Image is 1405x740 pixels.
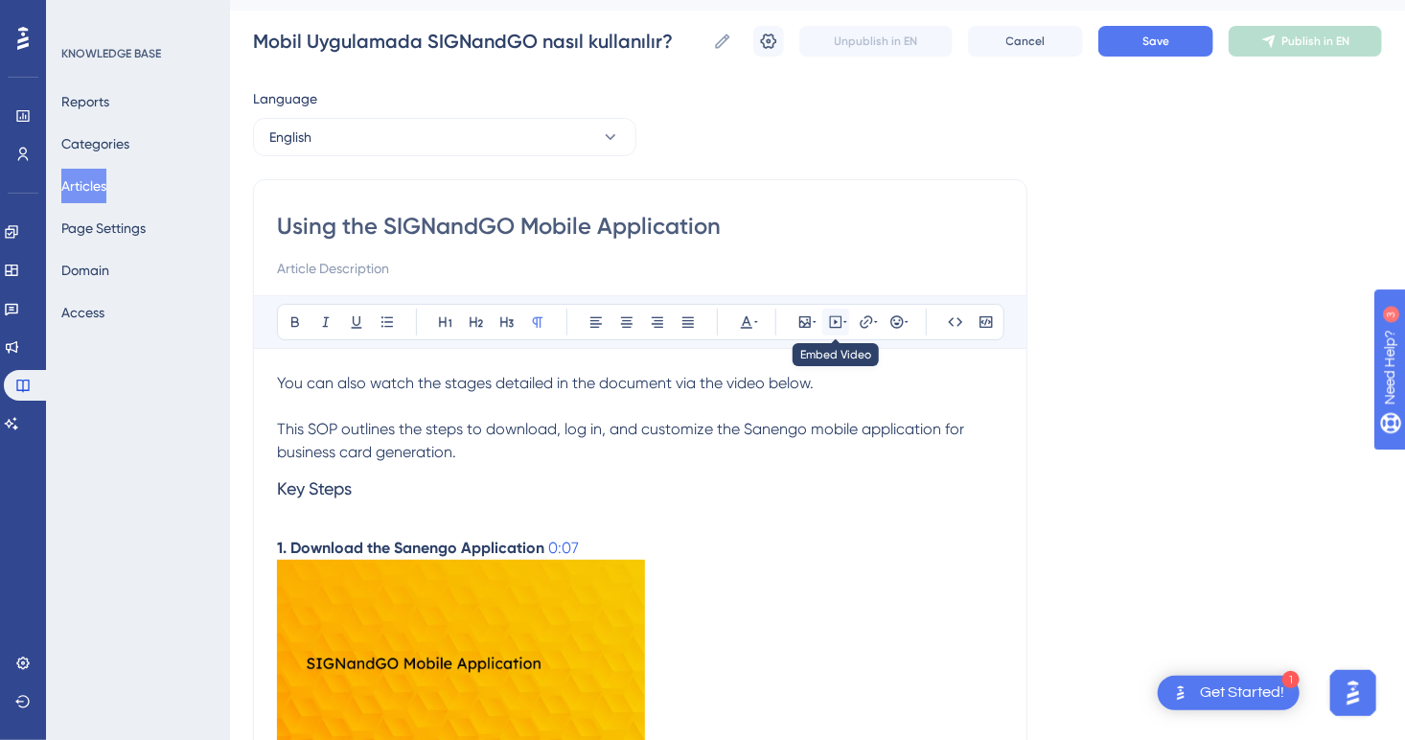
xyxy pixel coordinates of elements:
span: Cancel [1006,34,1046,49]
img: launcher-image-alternative-text [1169,682,1192,705]
iframe: UserGuiding AI Assistant Launcher [1324,664,1382,722]
div: 3 [133,10,139,25]
div: Get Started! [1200,682,1284,704]
button: Publish in EN [1229,26,1382,57]
span: You can also watch the stages detailed in the document via the video below. [277,374,814,392]
button: Cancel [968,26,1083,57]
button: Domain [61,253,109,288]
button: English [253,118,636,156]
span: English [269,126,311,149]
strong: 1. Download the Sanengo Application [277,539,544,557]
button: Page Settings [61,211,146,245]
button: Save [1098,26,1213,57]
input: Article Title [277,211,1003,242]
div: KNOWLEDGE BASE [61,46,161,61]
button: Reports [61,84,109,119]
input: Article Name [253,28,705,55]
button: Articles [61,169,106,203]
div: Open Get Started! checklist, remaining modules: 1 [1158,676,1300,710]
span: Unpublish in EN [835,34,918,49]
input: Article Description [277,257,1003,280]
span: Publish in EN [1282,34,1350,49]
span: Language [253,87,317,110]
span: This SOP outlines the steps to download, log in, and customize the Sanengo mobile application for... [277,420,968,461]
span: Key Steps [277,478,352,498]
button: Categories [61,127,129,161]
div: 1 [1282,671,1300,688]
a: 0:07 [548,539,579,557]
button: Access [61,295,104,330]
span: Save [1142,34,1169,49]
span: Need Help? [45,5,120,28]
button: Unpublish in EN [799,26,953,57]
